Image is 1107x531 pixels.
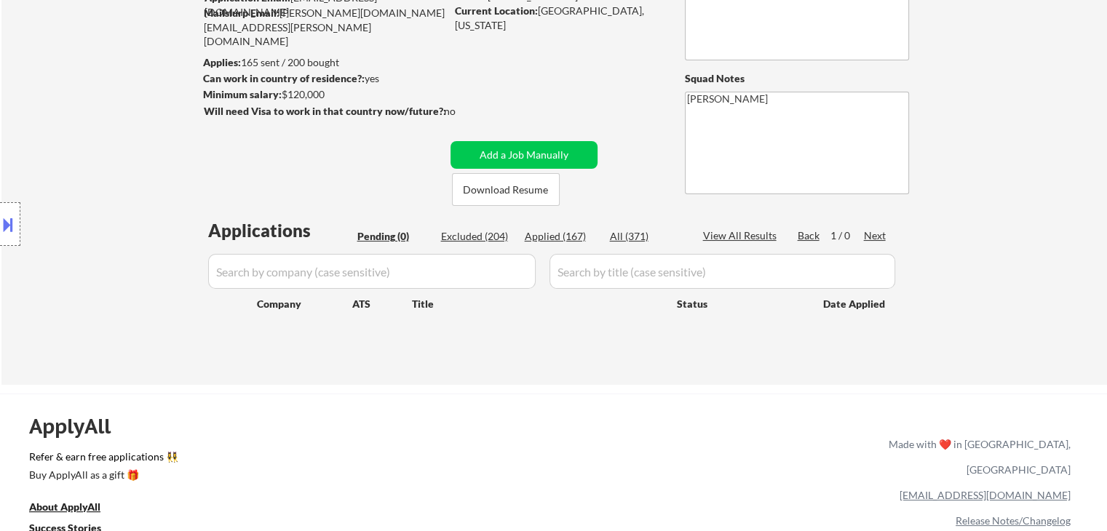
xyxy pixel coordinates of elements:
strong: Will need Visa to work in that country now/future?: [204,105,446,117]
a: [EMAIL_ADDRESS][DOMAIN_NAME] [900,489,1071,501]
div: 1 / 0 [830,228,864,243]
button: Add a Job Manually [451,141,598,169]
button: Download Resume [452,173,560,206]
div: Buy ApplyAll as a gift 🎁 [29,470,175,480]
div: 165 sent / 200 bought [203,55,445,70]
div: no [444,104,485,119]
strong: Minimum salary: [203,88,282,100]
div: Next [864,228,887,243]
div: All (371) [610,229,683,244]
div: Title [412,297,663,311]
div: Excluded (204) [441,229,514,244]
div: [GEOGRAPHIC_DATA], [US_STATE] [455,4,661,32]
strong: Current Location: [455,4,538,17]
input: Search by company (case sensitive) [208,254,536,289]
div: Squad Notes [685,71,909,86]
div: yes [203,71,441,86]
a: Buy ApplyAll as a gift 🎁 [29,467,175,485]
strong: Can work in country of residence?: [203,72,365,84]
div: $120,000 [203,87,445,102]
div: View All Results [703,228,781,243]
a: Refer & earn free applications 👯‍♀️ [29,452,584,467]
u: About ApplyAll [29,500,100,513]
div: Made with ❤️ in [GEOGRAPHIC_DATA], [GEOGRAPHIC_DATA] [883,431,1071,482]
div: ATS [352,297,412,311]
div: Pending (0) [357,229,430,244]
strong: Mailslurp Email: [204,7,279,19]
div: Company [257,297,352,311]
div: Applied (167) [525,229,598,244]
a: About ApplyAll [29,499,121,517]
strong: Applies: [203,56,241,68]
div: ApplyAll [29,414,127,439]
div: Applications [208,222,352,239]
div: [PERSON_NAME][DOMAIN_NAME][EMAIL_ADDRESS][PERSON_NAME][DOMAIN_NAME] [204,6,445,49]
div: Date Applied [823,297,887,311]
div: Back [798,228,821,243]
div: Status [677,290,802,316]
input: Search by title (case sensitive) [549,254,895,289]
a: Release Notes/Changelog [956,514,1071,527]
